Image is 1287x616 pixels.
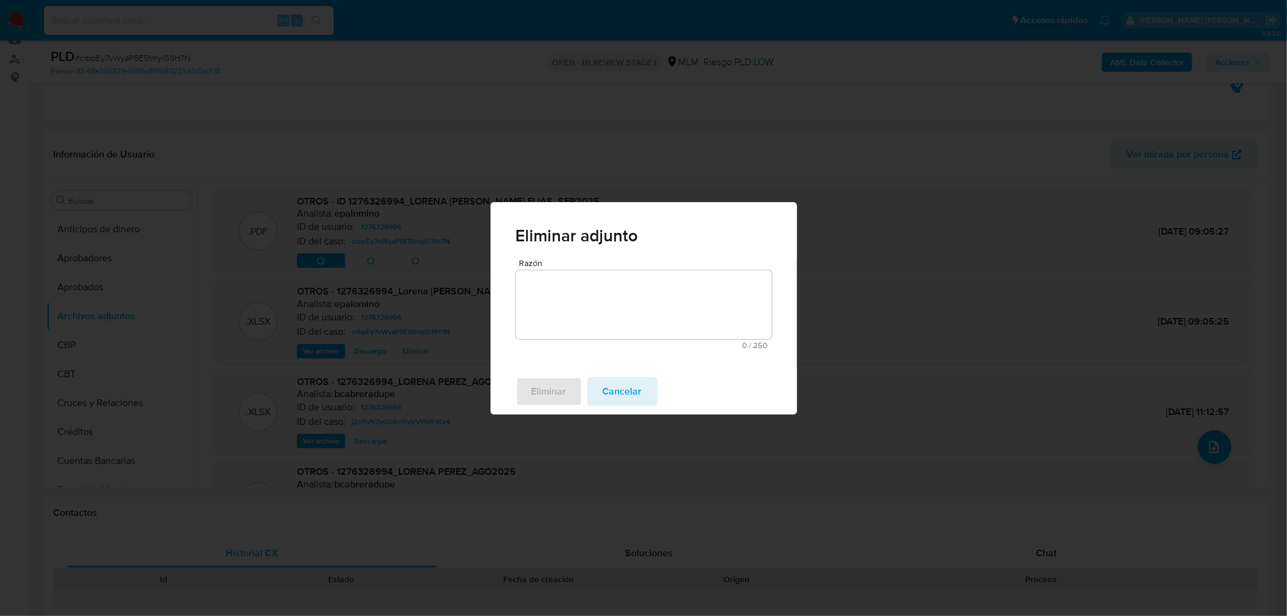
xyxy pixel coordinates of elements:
span: Máximo 250 caracteres [520,341,768,349]
span: Eliminar adjunto [516,227,772,244]
button: cancel.action [587,377,658,406]
span: Cancelar [603,378,642,405]
span: Razón [520,259,775,268]
div: Eliminar adjunto [491,202,797,414]
textarea: Razón [516,270,772,339]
